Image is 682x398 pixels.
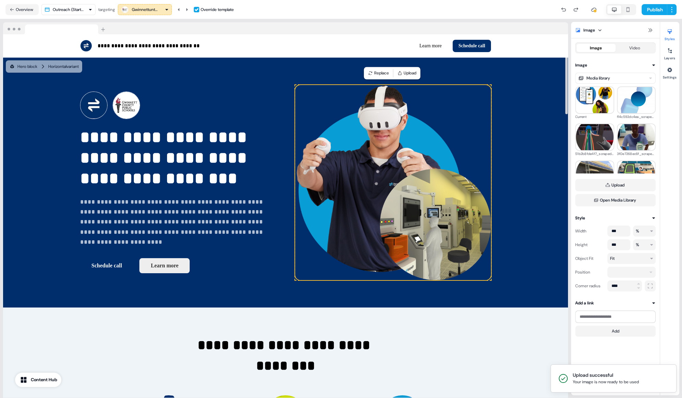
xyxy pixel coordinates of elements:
[576,118,614,156] img: 51b2b8fde4f7_scraped_image.webp
[573,378,639,385] div: Your image is now ready to be used
[576,83,614,118] img: Current
[575,253,605,264] div: Object Fit
[139,258,190,273] button: Learn more
[295,85,491,280] img: Image
[575,215,656,221] button: Style
[118,4,172,15] button: Gwinnettunty Public Schools
[642,4,667,15] button: Publish
[660,26,679,41] button: Styles
[573,372,639,378] div: Upload successful
[453,40,491,52] button: Schedule call
[575,326,656,337] button: Add
[607,253,656,264] button: Fit
[201,6,234,13] div: Override template
[575,179,656,191] button: Upload
[636,241,639,248] div: %
[577,44,616,52] button: Image
[575,267,605,278] div: Position
[575,300,594,306] div: Add a link
[660,45,679,60] button: Layers
[610,255,615,262] div: Fit
[575,114,614,120] div: Current
[636,228,639,234] div: %
[575,300,656,306] button: Add a link
[132,6,159,13] div: Gwinnettunty Public Schools
[31,376,57,383] div: Content Hub
[575,194,656,206] button: Open Media Library
[98,6,115,13] div: targeting
[80,258,133,273] button: Schedule call
[616,44,655,52] button: Video
[575,226,605,237] div: Width
[618,79,655,121] img: f14c592dc4ea_scraped_image.webp
[575,151,614,157] div: 51b2b8fde4f7_scraped_image.webp
[586,75,610,82] div: Media library
[3,22,108,35] img: Browser topbar
[575,215,585,221] div: Style
[48,63,79,70] div: Horizontal variant
[618,118,655,156] img: 3f0e7268ec6f_scraped_image.webp
[575,239,605,250] div: Height
[629,45,640,51] div: Video
[590,45,602,51] div: Image
[395,68,419,78] button: Upload
[575,62,587,69] div: Image
[365,68,392,78] button: Replace
[5,4,39,15] button: Overview
[617,151,656,157] div: 3f0e7268ec6f_scraped_image.webp
[617,114,656,120] div: f14c592dc4ea_scraped_image.webp
[583,27,595,34] div: Image
[575,62,656,69] button: Image
[9,63,37,70] div: Hero block
[15,373,61,387] button: Content Hub
[414,40,447,52] button: Learn more
[575,280,605,291] div: Corner radius
[53,6,86,13] div: Outreach (Starter)
[80,258,276,273] div: Schedule callLearn more
[660,64,679,80] button: Settings
[288,40,491,52] div: Learn moreSchedule call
